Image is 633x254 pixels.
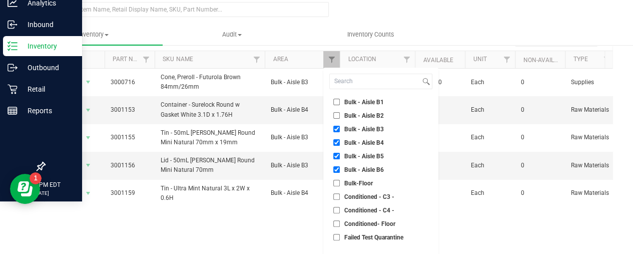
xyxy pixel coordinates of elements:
iframe: Resource center unread badge [30,172,42,184]
span: Each [471,161,509,170]
p: Retail [18,83,78,95]
span: select [82,158,95,172]
span: Bulk - Aisle B3 [271,161,334,170]
a: Part Number [113,56,153,63]
span: Audit [163,30,301,39]
span: Conditioned - C4 - [344,207,394,213]
inline-svg: Inventory [8,41,18,51]
p: 03:05 PM EDT [5,180,78,189]
a: Non-Available [523,57,567,64]
span: 3001153 [111,105,149,115]
span: Bulk - Aisle B4 [271,105,334,115]
span: 10800 [421,161,459,170]
input: Bulk - Aisle B2 [333,112,340,119]
span: Bulk - Aisle B1 [344,99,384,105]
span: Conditioned- Floor [344,221,395,227]
a: Location [348,56,376,63]
span: Raw Materials [571,161,609,170]
span: Raw Materials [571,105,609,115]
span: Bulk - Aisle B3 [344,126,384,132]
a: Type [573,56,587,63]
a: Filter [248,51,265,68]
span: Cone, Preroll - Futurola Brown 84mm/26mm [161,73,259,92]
a: Unit [473,56,486,63]
p: Inventory [18,40,78,52]
a: Inventory Counts [301,24,440,45]
input: Bulk-Floor [333,180,340,186]
span: 6720 [421,105,459,115]
p: Outbound [18,62,78,74]
span: Inventory Counts [334,30,408,39]
span: Bulk - Aisle B4 [344,140,384,146]
span: select [82,186,95,200]
input: Search [330,74,420,89]
span: 0 [521,133,559,142]
span: Tin - 50mL [PERSON_NAME] Round Mini Natural 70mm x 19mm [161,128,259,147]
input: Conditioned - C4 - [333,207,340,213]
a: Area [273,56,288,63]
iframe: Resource center [10,174,40,204]
span: Each [471,105,509,115]
a: SKU Name [163,56,193,63]
span: 0 [521,105,559,115]
span: Failed Test Quarantine [344,234,403,240]
span: Container - Surelock Round w Gasket White 3.1D x 1.76H [161,100,259,119]
span: 10800 [421,133,459,142]
span: Conditioned - C3 - [344,194,394,200]
p: Reports [18,105,78,117]
a: Filter [138,51,155,68]
span: Bulk - Aisle B6 [344,167,384,173]
a: Filter [598,51,615,68]
input: Bulk - Aisle B1 [333,99,340,105]
span: select [82,131,95,145]
a: Audit [163,24,301,45]
span: 0 [521,188,559,198]
input: Bulk - Aisle B6 [333,166,340,173]
span: 0 [521,161,559,170]
span: Bulk - Aisle B3 [271,78,334,87]
inline-svg: Inbound [8,20,18,30]
span: Bulk - Aisle B2 [344,113,384,119]
span: Each [471,188,509,198]
a: Inventory [24,24,163,45]
inline-svg: Outbound [8,63,18,73]
span: Each [471,78,509,87]
input: Bulk - Aisle B5 [333,153,340,159]
input: Bulk - Aisle B4 [333,139,340,146]
span: Tin - Ultra Mint Natural 3L x 2W x 0.6H [161,184,259,203]
inline-svg: Reports [8,106,18,116]
span: Bulk - Aisle B3 [271,133,334,142]
span: select [82,75,95,89]
span: Inventory [24,30,163,39]
span: 3001155 [111,133,149,142]
span: 10260 [421,188,459,198]
span: Bulk - Aisle B5 [344,153,384,159]
span: 3001156 [111,161,149,170]
a: Filter [498,51,515,68]
span: 259200 [421,78,459,87]
span: Lid - 50mL [PERSON_NAME] Round Mini Natural 70mm [161,156,259,175]
input: Failed Test Quarantine [333,234,340,240]
input: Bulk - Aisle B3 [333,126,340,132]
inline-svg: Retail [8,84,18,94]
span: 3000716 [111,78,149,87]
span: Bulk - Aisle B4 [271,188,334,198]
span: select [82,103,95,117]
span: Raw Materials [571,188,609,198]
input: Search Item Name, Retail Display Name, SKU, Part Number... [44,2,329,17]
input: Conditioned - C3 - [333,193,340,200]
p: Inbound [18,19,78,31]
span: 0 [521,78,559,87]
span: Raw Materials [571,133,609,142]
span: Supplies [571,78,609,87]
a: Available [423,57,453,64]
a: Filter [323,51,340,68]
span: 3001159 [111,188,149,198]
a: Filter [398,51,415,68]
span: Bulk-Floor [344,180,373,186]
p: [DATE] [5,189,78,197]
input: Conditioned- Floor [333,220,340,227]
span: Each [471,133,509,142]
